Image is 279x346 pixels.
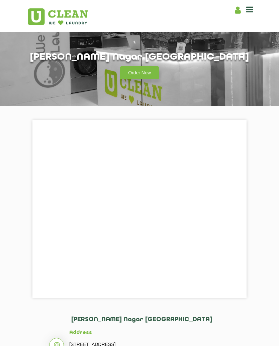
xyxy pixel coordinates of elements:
h2: [PERSON_NAME] Nagar [GEOGRAPHIC_DATA] [71,316,230,330]
img: UClean Laundry and Dry Cleaning [28,8,88,25]
h5: Address [69,330,230,336]
a: Order Now [120,66,159,79]
h1: [PERSON_NAME] Nagar [GEOGRAPHIC_DATA] [30,52,249,63]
